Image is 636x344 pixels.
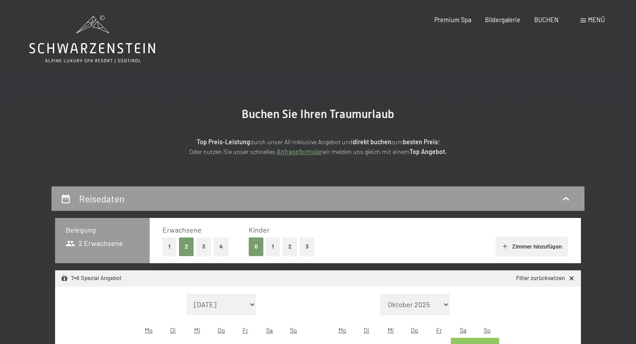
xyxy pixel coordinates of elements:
[460,326,466,334] abbr: Samstag
[179,237,194,256] button: 2
[218,326,225,334] abbr: Donnerstag
[282,237,297,256] button: 2
[66,238,123,248] span: 2 Erwachsene
[197,138,250,146] strong: Top Preis-Leistung
[266,326,273,334] abbr: Samstag
[249,225,270,234] span: Kinder
[249,237,263,256] button: 0
[411,326,418,334] abbr: Donnerstag
[277,148,322,155] a: Anfrageformular
[66,225,139,235] h3: Belegung
[436,326,442,334] abbr: Freitag
[61,275,68,282] svg: Angebot/Paket
[338,326,346,334] abbr: Montag
[196,237,211,256] button: 3
[194,326,200,334] abbr: Mittwoch
[266,237,280,256] button: 1
[163,225,202,234] span: Erwachsene
[516,274,575,282] a: Filter zurücksetzen
[123,137,513,157] p: durch unser All-inklusive Angebot und zum ! Oder nutzen Sie unser schnelles wir melden uns gleich...
[409,148,447,155] strong: Top Angebot.
[484,326,491,334] abbr: Sonntag
[242,107,394,121] span: Buchen Sie Ihren Traumurlaub
[79,193,124,204] h2: Reisedaten
[496,237,568,256] button: Zimmer hinzufügen
[364,326,370,334] abbr: Dienstag
[403,138,438,146] strong: besten Preis
[170,326,176,334] abbr: Dienstag
[485,16,521,24] a: Bildergalerie
[61,274,122,282] div: 7=6 Spezial Angebot
[353,138,391,146] strong: direkt buchen
[290,326,297,334] abbr: Sonntag
[388,326,394,334] abbr: Mittwoch
[145,326,153,334] abbr: Montag
[242,326,248,334] abbr: Freitag
[300,237,314,256] button: 3
[163,237,176,256] button: 1
[214,237,229,256] button: 4
[588,16,605,24] span: Menü
[534,16,559,24] a: BUCHEN
[434,16,471,24] a: Premium Spa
